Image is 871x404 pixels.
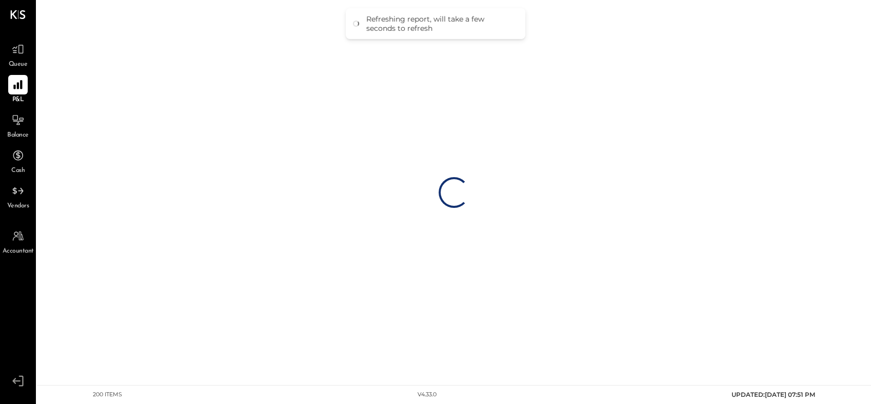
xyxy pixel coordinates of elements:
a: Vendors [1,181,35,211]
a: Balance [1,110,35,140]
span: P&L [12,95,24,105]
span: UPDATED: [DATE] 07:51 PM [731,391,815,398]
span: Vendors [7,202,29,211]
a: Accountant [1,226,35,256]
div: Refreshing report, will take a few seconds to refresh [366,14,515,33]
a: P&L [1,75,35,105]
a: Cash [1,146,35,176]
span: Accountant [3,247,34,256]
a: Queue [1,40,35,69]
span: Cash [11,166,25,176]
span: Queue [9,60,28,69]
span: Balance [7,131,29,140]
div: v 4.33.0 [418,391,437,399]
div: 200 items [93,391,122,399]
